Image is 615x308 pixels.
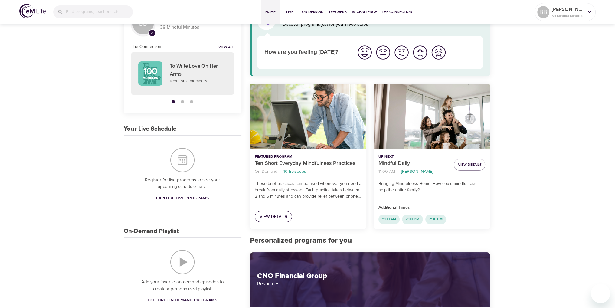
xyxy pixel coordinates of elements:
[425,215,446,224] div: 2:30 PM
[392,43,411,62] button: I'm feeling ok
[374,43,392,62] button: I'm feeling good
[401,169,433,175] p: [PERSON_NAME]
[378,217,400,222] span: 11:00 AM
[263,9,278,15] span: Home
[143,76,158,80] p: Members
[402,217,423,222] span: 2:00 PM
[257,272,483,280] h2: CNO Financial Group
[255,159,361,168] p: Ten Short Everyday Mindfulness Practices
[393,44,410,61] img: ok
[302,9,324,15] span: On-Demand
[131,43,161,50] h6: The Connection
[375,44,391,61] img: good
[283,9,297,15] span: Live
[255,168,361,176] nav: breadcrumb
[537,6,549,18] div: BB
[411,43,429,62] button: I'm feeling bad
[591,284,610,303] iframe: Button to launch messaging window
[378,159,449,168] p: Mindful Daily
[160,24,234,31] p: 39 Mindful Minutes
[280,168,281,176] li: ·
[378,215,400,224] div: 11:00 AM
[260,213,287,221] span: View Details
[255,181,361,200] p: These brief practices can be used whenever you need a break from daily stressors. Each practice t...
[378,205,485,211] p: Additional Times
[355,43,374,62] button: I'm feeling great
[124,228,179,235] h3: On-Demand Playlist
[170,78,227,84] p: Next: 500 members
[257,280,483,287] p: Resources
[283,21,483,28] p: Discover programs just for you in two steps
[454,159,485,171] button: View Details
[170,148,195,172] img: Your Live Schedule
[148,297,217,304] span: Explore On-Demand Programs
[378,154,449,159] p: Up Next
[66,5,133,18] input: Find programs, teachers, etc...
[154,193,211,204] a: Explore Live Programs
[283,169,306,175] p: 10 Episodes
[329,9,347,15] span: Teachers
[255,211,292,222] a: View Details
[378,169,395,175] p: 11:00 AM
[552,6,584,13] p: [PERSON_NAME]
[378,181,485,193] p: Bringing Mindfulness Home: How could mindfulness help the entire family?
[250,84,366,149] button: Ten Short Everyday Mindfulness Practices
[412,44,428,61] img: bad
[136,177,229,190] p: Register for live programs to see your upcoming schedule here.
[402,215,423,224] div: 2:00 PM
[458,162,481,168] span: View Details
[552,13,584,18] p: 39 Mindful Minutes
[264,48,348,57] p: How are you feeling [DATE]?
[250,236,490,245] h2: Personalized programs for you
[136,279,229,292] p: Add your favorite on-demand episodes to create a personalized playlist.
[19,4,46,18] img: logo
[430,44,447,61] img: worst
[170,250,195,274] img: On-Demand Playlist
[429,43,448,62] button: I'm feeling worst
[356,44,373,61] img: great
[124,126,176,133] h3: Your Live Schedule
[218,45,234,50] a: View all notifications
[374,84,490,149] button: Mindful Daily
[352,9,377,15] span: 1% Challenge
[255,169,277,175] p: On-Demand
[255,154,361,159] p: Featured Program
[425,217,446,222] span: 2:30 PM
[143,67,157,76] p: 100
[145,295,220,306] a: Explore On-Demand Programs
[170,63,227,78] p: To Write Love On Her Arms
[382,9,412,15] span: The Connection
[156,195,209,202] span: Explore Live Programs
[397,168,399,176] li: ·
[378,168,449,176] nav: breadcrumb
